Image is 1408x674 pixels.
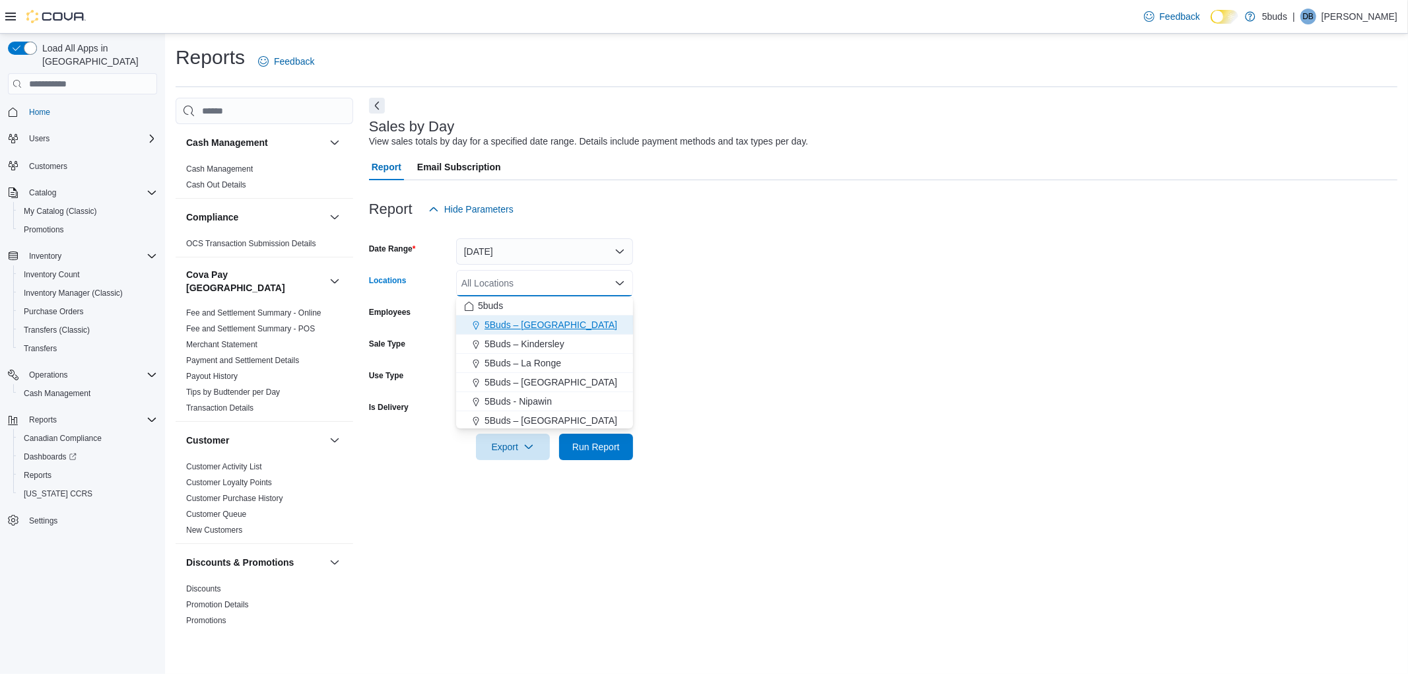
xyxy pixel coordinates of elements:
[456,411,633,430] button: 5Buds – [GEOGRAPHIC_DATA]
[417,154,501,180] span: Email Subscription
[485,356,561,370] span: 5Buds – La Ronge
[24,206,97,217] span: My Catalog (Classic)
[253,48,319,75] a: Feedback
[186,355,299,366] span: Payment and Settlement Details
[186,403,253,413] a: Transaction Details
[24,131,157,147] span: Users
[24,325,90,335] span: Transfers (Classic)
[456,316,633,335] button: 5Buds – [GEOGRAPHIC_DATA]
[186,556,324,569] button: Discounts & Promotions
[3,366,162,384] button: Operations
[13,466,162,485] button: Reports
[18,203,157,219] span: My Catalog (Classic)
[3,247,162,265] button: Inventory
[369,339,405,349] label: Sale Type
[24,367,157,383] span: Operations
[186,461,262,472] span: Customer Activity List
[186,434,324,447] button: Customer
[24,388,90,399] span: Cash Management
[186,323,315,334] span: Fee and Settlement Summary - POS
[186,584,221,593] a: Discounts
[186,600,249,609] a: Promotion Details
[186,371,238,382] span: Payout History
[327,135,343,151] button: Cash Management
[186,434,229,447] h3: Customer
[18,203,102,219] a: My Catalog (Classic)
[24,104,157,120] span: Home
[13,321,162,339] button: Transfers (Classic)
[186,340,257,349] a: Merchant Statement
[24,489,92,499] span: [US_STATE] CCRS
[456,373,633,392] button: 5Buds – [GEOGRAPHIC_DATA]
[485,337,564,351] span: 5Buds – Kindersley
[24,224,64,235] span: Promotions
[18,430,157,446] span: Canadian Compliance
[186,164,253,174] a: Cash Management
[18,486,98,502] a: [US_STATE] CCRS
[24,412,157,428] span: Reports
[24,131,55,147] button: Users
[186,556,294,569] h3: Discounts & Promotions
[3,102,162,121] button: Home
[186,136,268,149] h3: Cash Management
[18,449,82,465] a: Dashboards
[186,525,242,535] a: New Customers
[18,341,62,356] a: Transfers
[186,268,324,294] button: Cova Pay [GEOGRAPHIC_DATA]
[1262,9,1287,24] p: 5buds
[29,415,57,425] span: Reports
[1160,10,1200,23] span: Feedback
[456,238,633,265] button: [DATE]
[369,119,455,135] h3: Sales by Day
[327,209,343,225] button: Compliance
[186,211,238,224] h3: Compliance
[456,392,633,411] button: 5Buds - Nipawin
[13,339,162,358] button: Transfers
[18,322,157,338] span: Transfers (Classic)
[24,288,123,298] span: Inventory Manager (Classic)
[8,97,157,564] nav: Complex example
[18,285,128,301] a: Inventory Manager (Classic)
[186,510,246,519] a: Customer Queue
[13,429,162,448] button: Canadian Compliance
[18,222,157,238] span: Promotions
[24,343,57,354] span: Transfers
[444,203,514,216] span: Hide Parameters
[1292,9,1295,24] p: |
[176,161,353,198] div: Cash Management
[369,201,413,217] h3: Report
[1139,3,1205,30] a: Feedback
[484,434,542,460] span: Export
[186,599,249,610] span: Promotion Details
[186,239,316,248] a: OCS Transaction Submission Details
[13,284,162,302] button: Inventory Manager (Classic)
[18,386,157,401] span: Cash Management
[29,107,50,118] span: Home
[24,185,61,201] button: Catalog
[18,322,95,338] a: Transfers (Classic)
[24,104,55,120] a: Home
[29,370,68,380] span: Operations
[29,516,57,526] span: Settings
[485,414,617,427] span: 5Buds – [GEOGRAPHIC_DATA]
[559,434,633,460] button: Run Report
[572,440,620,454] span: Run Report
[186,388,280,397] a: Tips by Budtender per Day
[186,180,246,190] span: Cash Out Details
[18,267,157,283] span: Inventory Count
[3,184,162,202] button: Catalog
[176,305,353,421] div: Cova Pay [GEOGRAPHIC_DATA]
[3,511,162,530] button: Settings
[186,238,316,249] span: OCS Transaction Submission Details
[456,335,633,354] button: 5Buds – Kindersley
[13,265,162,284] button: Inventory Count
[13,202,162,220] button: My Catalog (Classic)
[176,236,353,257] div: Compliance
[3,129,162,148] button: Users
[186,356,299,365] a: Payment and Settlement Details
[13,485,162,503] button: [US_STATE] CCRS
[186,509,246,520] span: Customer Queue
